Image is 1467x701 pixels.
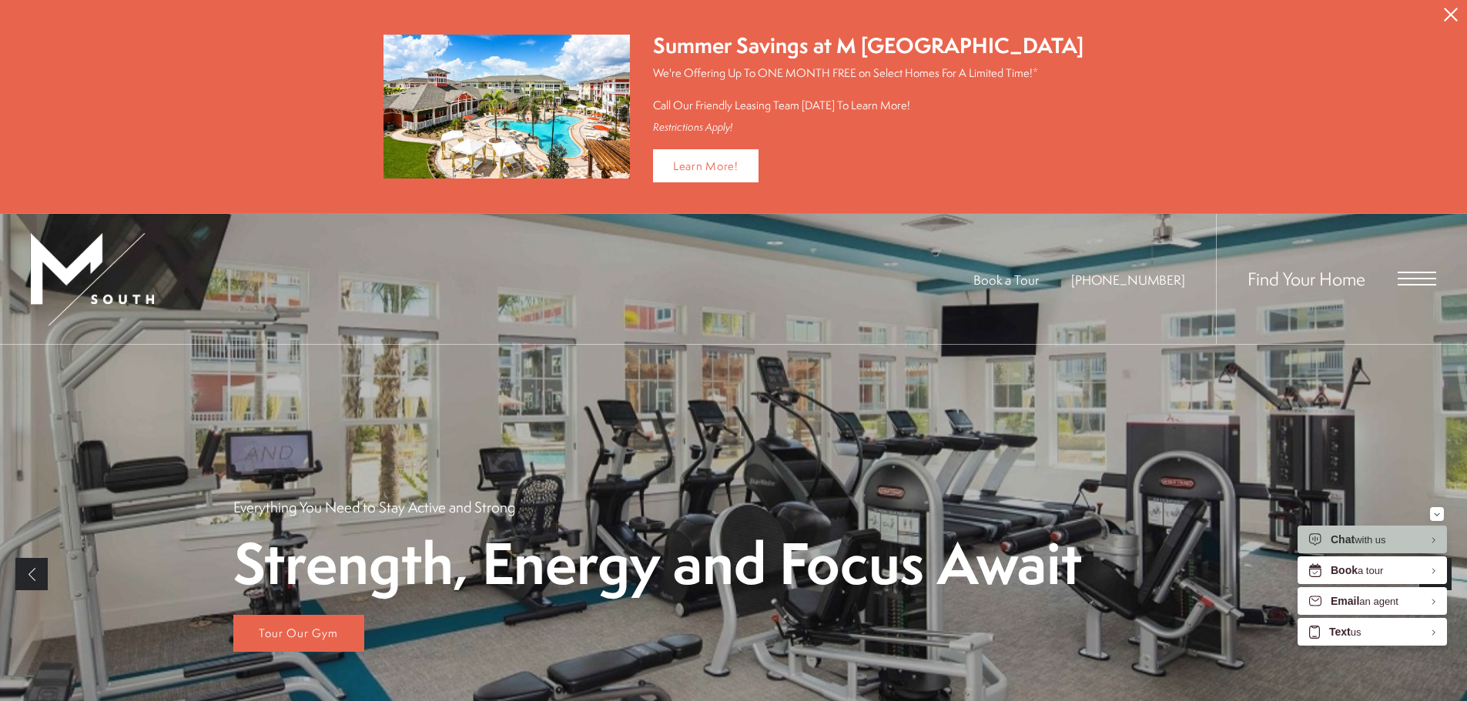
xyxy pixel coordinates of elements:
a: Book a Tour [973,271,1039,289]
span: [PHONE_NUMBER] [1071,271,1185,289]
img: Summer Savings at M South Apartments [383,35,630,179]
div: Summer Savings at M [GEOGRAPHIC_DATA] [653,31,1084,61]
a: Find Your Home [1248,266,1365,291]
p: Everything You Need to Stay Active and Strong [233,497,515,517]
a: Call Us at 813-570-8014 [1071,271,1185,289]
div: Restrictions Apply! [653,121,1084,134]
p: Strength, Energy and Focus Await [233,532,1082,593]
a: Previous [15,558,48,590]
a: Learn More! [653,149,759,182]
a: Tour Our Gym [233,615,364,652]
button: Open Menu [1398,272,1436,285]
p: We're Offering Up To ONE MONTH FREE on Select Homes For A Limited Time!* Call Our Friendly Leasin... [653,65,1084,113]
span: Tour Our Gym [259,625,338,641]
img: MSouth [31,233,154,325]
